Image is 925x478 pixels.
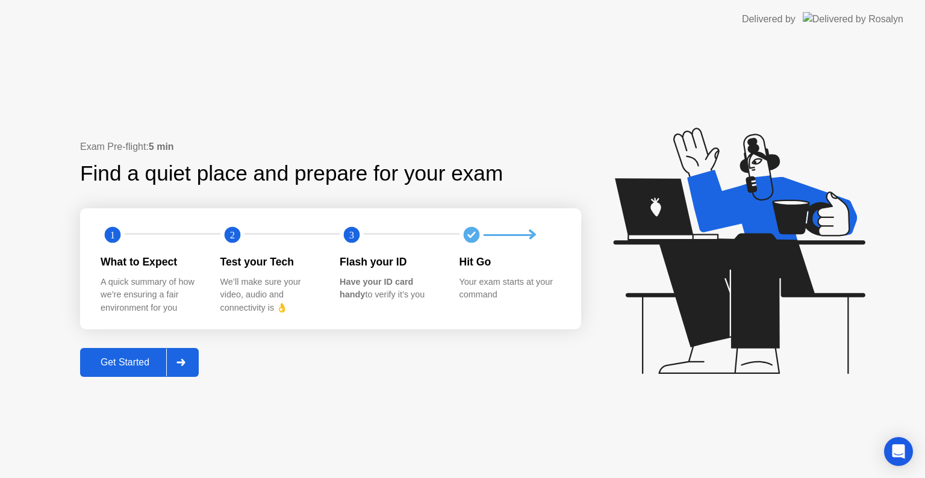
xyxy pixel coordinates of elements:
div: Find a quiet place and prepare for your exam [80,158,505,190]
div: Exam Pre-flight: [80,140,581,154]
text: 3 [349,229,354,241]
div: Hit Go [459,254,560,270]
div: Delivered by [742,12,796,26]
div: A quick summary of how we’re ensuring a fair environment for you [101,276,201,315]
img: Delivered by Rosalyn [803,12,903,26]
div: We’ll make sure your video, audio and connectivity is 👌 [220,276,321,315]
div: What to Expect [101,254,201,270]
div: Test your Tech [220,254,321,270]
div: Flash your ID [340,254,440,270]
div: Get Started [84,357,166,368]
text: 2 [229,229,234,241]
div: Your exam starts at your command [459,276,560,302]
b: Have your ID card handy [340,277,413,300]
text: 1 [110,229,115,241]
b: 5 min [149,141,174,152]
div: Open Intercom Messenger [884,437,913,466]
button: Get Started [80,348,199,377]
div: to verify it’s you [340,276,440,302]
